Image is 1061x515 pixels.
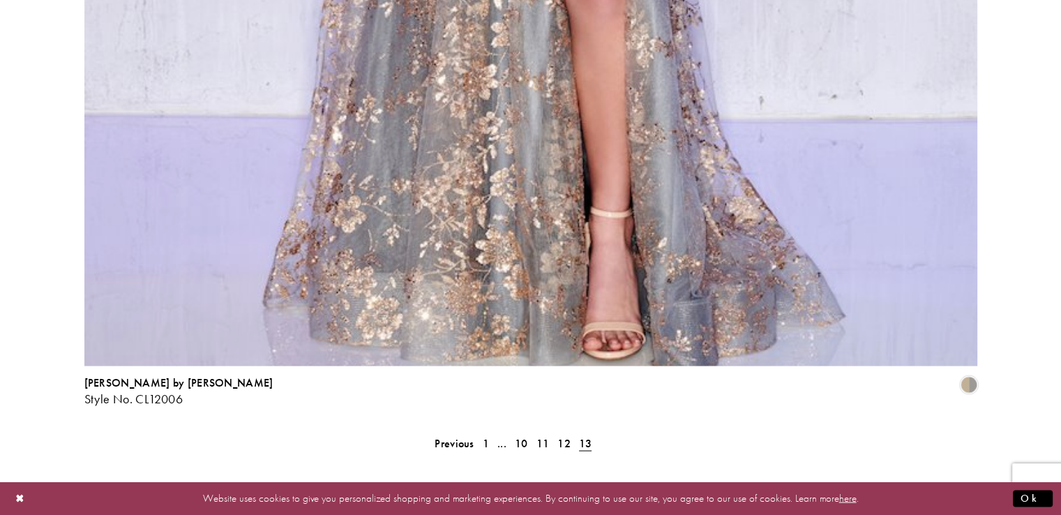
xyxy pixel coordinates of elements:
[579,435,592,450] span: 13
[8,486,32,511] button: Close Dialog
[84,376,273,405] div: Colette by Daphne Style No. CL12006
[430,433,478,453] a: Prev Page
[532,433,553,453] a: 11
[100,489,961,508] p: Website uses cookies to give you personalized shopping and marketing experiences. By continuing t...
[435,435,474,450] span: Previous
[515,435,528,450] span: 10
[479,433,493,453] a: 1
[483,435,489,450] span: 1
[84,375,273,389] span: [PERSON_NAME] by [PERSON_NAME]
[511,433,532,453] a: 10
[1013,490,1053,507] button: Submit Dialog
[553,433,575,453] a: 12
[557,435,571,450] span: 12
[497,435,506,450] span: ...
[575,433,596,453] span: Current page
[493,433,511,453] a: ...
[536,435,549,450] span: 11
[839,491,857,505] a: here
[84,390,183,406] span: Style No. CL12006
[961,376,977,393] i: Gold/Pewter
